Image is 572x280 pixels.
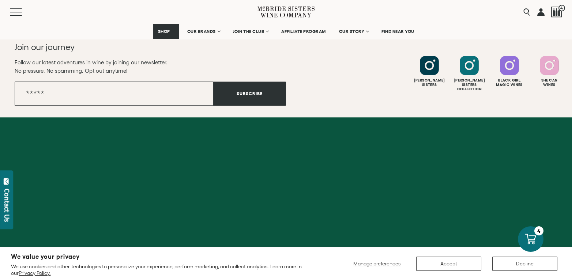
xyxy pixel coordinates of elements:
[334,24,373,39] a: OUR STORY
[416,257,481,271] button: Accept
[534,226,543,235] div: 4
[377,24,419,39] a: FIND NEAR YOU
[410,78,448,87] div: [PERSON_NAME] Sisters
[450,78,488,91] div: [PERSON_NAME] Sisters Collection
[490,78,528,87] div: Black Girl Magic Wines
[339,29,365,34] span: OUR STORY
[490,56,528,87] a: Follow Black Girl Magic Wines on Instagram Black GirlMagic Wines
[353,261,400,266] span: Manage preferences
[19,270,50,276] a: Privacy Policy.
[11,263,321,276] p: We use cookies and other technologies to personalize your experience, perform marketing, and coll...
[153,24,179,39] a: SHOP
[450,56,488,91] a: Follow McBride Sisters Collection on Instagram [PERSON_NAME] SistersCollection
[276,24,331,39] a: AFFILIATE PROGRAM
[530,78,568,87] div: She Can Wines
[530,56,568,87] a: Follow SHE CAN Wines on Instagram She CanWines
[15,58,286,75] p: Follow our latest adventures in wine by joining our newsletter. No pressure. No spamming. Opt out...
[410,56,448,87] a: Follow McBride Sisters on Instagram [PERSON_NAME]Sisters
[558,5,565,11] span: 4
[492,257,557,271] button: Decline
[349,257,405,271] button: Manage preferences
[233,29,264,34] span: JOIN THE CLUB
[158,29,170,34] span: SHOP
[10,8,36,16] button: Mobile Menu Trigger
[3,189,11,222] div: Contact Us
[281,29,326,34] span: AFFILIATE PROGRAM
[11,254,321,260] h2: We value your privacy
[187,29,216,34] span: OUR BRANDS
[213,82,286,106] button: Subscribe
[381,29,414,34] span: FIND NEAR YOU
[15,41,259,53] h2: Join our journey
[15,82,213,106] input: Email
[182,24,225,39] a: OUR BRANDS
[228,24,273,39] a: JOIN THE CLUB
